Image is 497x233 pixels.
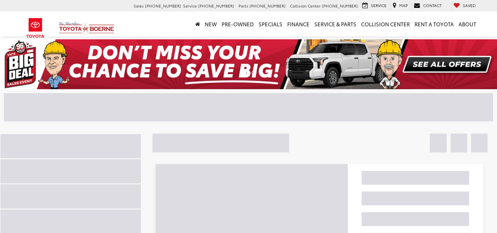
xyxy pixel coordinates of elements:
a: About [456,11,479,37]
span: Map [399,2,408,8]
a: Map [391,2,410,9]
a: Service [360,2,389,9]
a: My Saved Vehicles [451,2,478,9]
a: Rent a Toyota [412,11,456,37]
a: Finance [285,11,312,37]
span: Service [183,3,197,9]
span: Parts [238,3,248,9]
img: Vic Vaughan Toyota of Boerne [59,21,115,35]
span: [PHONE_NUMBER] [249,3,286,9]
a: Contact [412,2,444,9]
span: Contact [423,2,442,8]
span: Collision Center [290,3,321,9]
a: New [202,11,219,37]
span: Saved [463,2,476,8]
img: Toyota [21,15,50,41]
a: Collision Center [359,11,412,37]
a: Home [193,11,202,37]
span: [PHONE_NUMBER] [198,3,234,9]
span: [PHONE_NUMBER] [322,3,358,9]
span: Service [371,2,387,8]
span: [PHONE_NUMBER] [145,3,181,9]
a: Pre-Owned [219,11,256,37]
span: Sales [134,3,144,9]
a: Specials [256,11,285,37]
a: Service & Parts: Opens in a new tab [312,11,359,37]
